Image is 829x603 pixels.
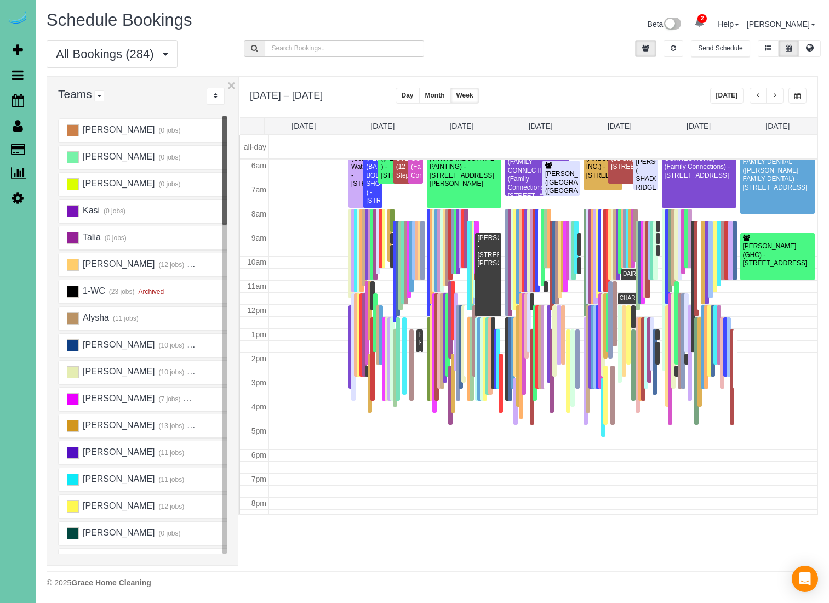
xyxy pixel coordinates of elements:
a: [DATE] [687,122,711,130]
div: CHARRED BURGER & BAR - [STREET_ADDRESS] [620,294,750,301]
a: Help [718,20,739,29]
div: [PERSON_NAME] - [STREET_ADDRESS] [578,331,579,356]
div: ... [207,88,225,105]
span: 5pm [251,426,266,435]
small: (0 jobs) [103,234,127,242]
a: [DATE] [291,122,316,130]
span: all-day [244,143,266,151]
small: Archived [187,422,214,430]
small: (0 jobs) [157,153,181,161]
span: 12pm [247,306,266,315]
span: [PERSON_NAME] [81,394,155,403]
small: (10 jobs) [157,342,184,349]
span: Talia [81,232,100,242]
div: DAIRY QUEEN - [STREET_ADDRESS][US_STATE] [623,270,752,277]
button: Day [396,88,420,104]
span: [PERSON_NAME] [81,474,155,483]
button: All Bookings (284) [47,40,178,68]
span: 3pm [251,378,266,387]
h2: [DATE] – [DATE] [250,88,323,101]
button: Week [450,88,479,104]
span: 1pm [251,330,266,339]
small: Archived [183,395,210,403]
a: [DATE] [765,122,790,130]
small: (11 jobs) [157,476,184,483]
small: (12 jobs) [157,503,184,510]
span: [PERSON_NAME] [81,528,155,537]
small: Archived [187,261,214,269]
span: 6am [251,161,266,170]
span: Teams [58,88,92,100]
button: [DATE] [710,88,744,104]
small: (0 jobs) [157,127,181,134]
small: Archived [137,288,164,295]
small: (0 jobs) [157,180,181,188]
a: Beta [648,20,682,29]
span: 1-WC [81,286,105,295]
button: × [227,78,236,93]
span: 7am [251,185,266,194]
span: [PERSON_NAME] [81,259,155,269]
div: CONSOLIDATED WATER (Consolidated Water) - [STREET_ADDRESS] [351,138,365,189]
a: [DATE] [608,122,632,130]
span: 7pm [251,475,266,483]
div: FAZOLI'S RESTAURANT(S) - [STREET_ADDRESS] [419,331,421,365]
div: [PERSON_NAME] (FAMILY CONNECTIONS) (Family Connections) - [STREET_ADDRESS] [410,138,421,197]
span: Alysha [81,313,109,322]
span: 9am [251,234,266,242]
a: [PERSON_NAME] [747,20,815,29]
span: 8pm [251,499,266,508]
div: [PERSON_NAME] (VIKING INDUSTRIAL PAINTING) - [STREET_ADDRESS][PERSON_NAME] [429,146,499,188]
a: [DATE] [449,122,473,130]
small: (10 jobs) [157,368,184,376]
span: [PERSON_NAME] [81,447,155,457]
input: Search Bookings.. [265,40,425,57]
a: [DATE] [529,122,553,130]
strong: Grace Home Cleaning [71,578,151,587]
small: (23 jobs) [107,288,134,295]
span: [PERSON_NAME] [81,367,155,376]
div: [PERSON_NAME] OR [PERSON_NAME] (BARE BODY SHOP ) - [STREET_ADDRESS] [365,138,380,206]
span: Kasi [81,206,100,215]
small: (13 jobs) [157,422,184,430]
div: [PERSON_NAME] - [STREET_ADDRESS][PERSON_NAME] [477,234,500,268]
small: (7 jobs) [157,395,181,403]
span: [PERSON_NAME] [81,340,155,349]
small: Archived [187,368,214,376]
span: [PERSON_NAME] [81,420,155,430]
div: [PERSON_NAME] ([GEOGRAPHIC_DATA]) ([GEOGRAPHIC_DATA]) - [STREET_ADDRESS] [545,170,578,212]
small: (11 jobs) [157,449,184,457]
small: (12 jobs) [157,261,184,269]
span: [PERSON_NAME] [81,152,155,161]
span: 11am [247,282,266,291]
span: [PERSON_NAME] [81,501,155,510]
i: Sort Teams [214,93,218,99]
span: 2 [697,14,707,23]
div: [PERSON_NAME] (ARBORSYSTEMS INC.) - [STREET_ADDRESS] [586,146,620,180]
div: [PERSON_NAME] FAMILY DENTAL ([PERSON_NAME] FAMILY DENTAL) - [STREET_ADDRESS] [742,150,813,192]
small: (0 jobs) [157,530,181,537]
div: [PERSON_NAME] (12 STEP) (12 Step) - [STREET_ADDRESS] [396,138,410,197]
button: Month [419,88,451,104]
div: [PERSON_NAME] ([PERSON_NAME] ) - [STREET_ADDRESS] [380,146,395,180]
span: 4pm [251,402,266,411]
small: Archived [187,342,214,349]
div: [PERSON_NAME] (FAMILY CONNECTIONS) (Family Connections) - [STREET_ADDRESS] [507,150,567,201]
img: New interface [663,18,681,32]
img: Automaid Logo [7,11,28,26]
div: [PERSON_NAME] (GHC) - [STREET_ADDRESS] [742,242,813,268]
button: Send Schedule [691,40,750,57]
div: © 2025 [47,577,818,588]
span: All Bookings (284) [56,47,159,61]
span: Schedule Bookings [47,10,192,30]
span: 2pm [251,354,266,363]
span: [PERSON_NAME] [81,179,155,188]
span: 6pm [251,451,266,459]
small: (0 jobs) [102,207,126,215]
span: 10am [247,258,266,266]
span: [PERSON_NAME] [81,125,155,134]
div: Open Intercom Messenger [792,566,818,592]
span: 8am [251,209,266,218]
a: [DATE] [370,122,395,130]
